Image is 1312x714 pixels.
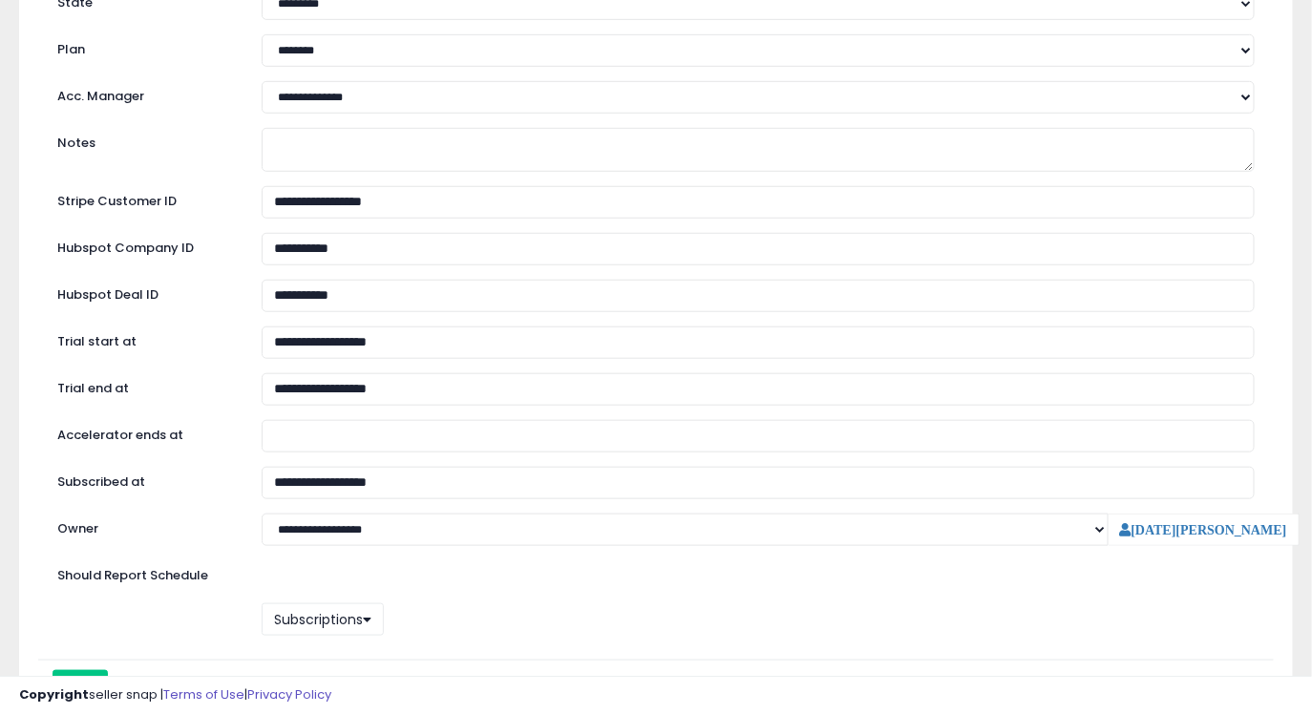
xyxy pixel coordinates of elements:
[43,420,247,445] label: Accelerator ends at
[43,128,247,153] label: Notes
[247,685,331,703] a: Privacy Policy
[43,373,247,398] label: Trial end at
[163,685,244,703] a: Terms of Use
[262,603,384,636] button: Subscriptions
[43,233,247,258] label: Hubspot Company ID
[43,467,247,492] label: Subscribed at
[43,280,247,304] label: Hubspot Deal ID
[57,567,208,585] label: Should Report Schedule
[43,34,247,59] label: Plan
[57,520,98,538] label: Owner
[43,326,247,351] label: Trial start at
[43,81,247,106] label: Acc. Manager
[19,686,331,704] div: seller snap | |
[43,186,247,211] label: Stripe Customer ID
[19,685,89,703] strong: Copyright
[1120,523,1287,536] a: [DATE][PERSON_NAME]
